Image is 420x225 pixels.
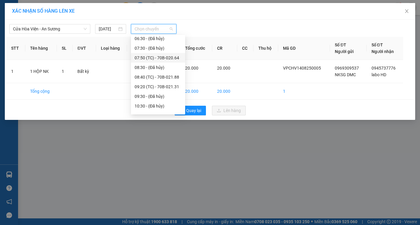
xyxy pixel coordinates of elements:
[135,45,182,52] div: 07:30 - (Đã hủy)
[186,107,201,114] span: Quay lại
[13,44,37,47] span: 07:31:11 [DATE]
[212,37,237,60] th: CR
[278,83,330,100] td: 1
[135,55,182,61] div: 07:50 (TC) - 70B-020.64
[96,37,127,60] th: Loại hàng
[335,66,359,70] span: 0969309537
[6,37,25,60] th: STT
[2,44,37,47] span: In ngày:
[135,103,182,109] div: 10:30 - (Đã hủy)
[127,37,153,60] th: Ghi chú
[73,60,96,83] td: Bất kỳ
[48,10,81,17] span: Bến xe [GEOGRAPHIC_DATA]
[372,42,383,47] span: Số ĐT
[30,38,66,43] span: VPCHV1408250005
[404,9,409,14] span: close
[135,35,182,42] div: 06:30 - (Đã hủy)
[57,37,73,60] th: SL
[180,37,212,60] th: Tổng cước
[25,37,57,60] th: Tên hàng
[180,83,212,100] td: 20.000
[2,39,66,42] span: [PERSON_NAME]:
[372,49,394,54] span: Người nhận
[48,3,82,8] strong: ĐỒNG PHƯỚC
[25,60,57,83] td: 1 HỘP NK
[2,4,29,30] img: logo
[48,27,74,30] span: Hotline: 19001152
[13,24,87,33] span: Cửa Hòa Viện - An Sương
[135,64,182,71] div: 08:30 - (Đã hủy)
[99,26,117,32] input: 14/08/2025
[335,49,354,54] span: Người gửi
[212,83,237,100] td: 20.000
[62,69,64,74] span: 1
[217,66,230,70] span: 20.000
[278,37,330,60] th: Mã GD
[25,83,57,100] td: Tổng cộng
[398,3,415,20] button: Close
[335,72,356,77] span: NKSG DMC
[237,37,254,60] th: CC
[6,60,25,83] td: 1
[135,24,173,33] span: Chọn chuyến
[135,83,182,90] div: 09:20 (TC) - 70B-021.31
[372,66,396,70] span: 0945737776
[48,18,83,26] span: 01 Võ Văn Truyện, KP.1, Phường 2
[372,72,386,77] span: labo HD
[73,37,96,60] th: ĐVT
[175,106,206,115] button: rollbackQuay lại
[254,37,278,60] th: Thu hộ
[283,66,321,70] span: VPCHV1408250005
[212,106,246,115] button: uploadLên hàng
[185,66,198,70] span: 20.000
[16,33,74,37] span: -----------------------------------------
[135,74,182,80] div: 08:40 (TC) - 70B-021.88
[135,93,182,100] div: 09:30 - (Đã hủy)
[12,8,75,14] span: XÁC NHẬN SỐ HÀNG LÊN XE
[135,112,182,119] div: 11:10 (TC) - 70B-018.35
[335,42,346,47] span: Số ĐT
